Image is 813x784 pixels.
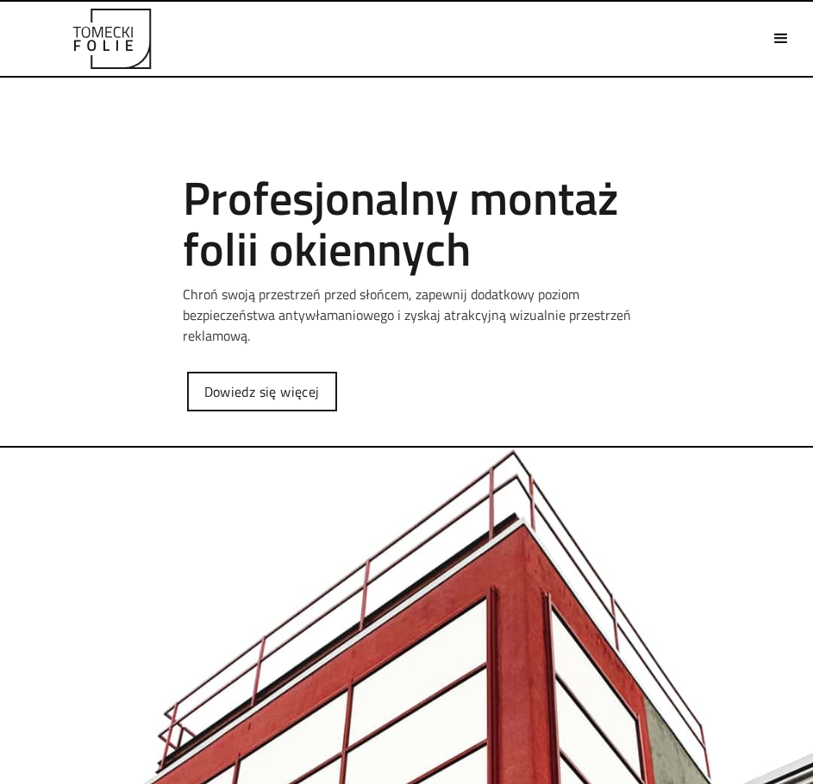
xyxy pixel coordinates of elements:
[183,129,631,147] h1: Tomecki folie
[766,24,796,53] div: menu
[187,372,337,411] a: Dowiedz się więcej
[17,9,207,69] a: home
[183,284,631,346] p: Chroń swoją przestrzeń przed słońcem, zapewnij dodatkowy poziom bezpieczeństwa antywłamaniowego i...
[183,172,631,275] h2: Profesjonalny montaż folii okiennych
